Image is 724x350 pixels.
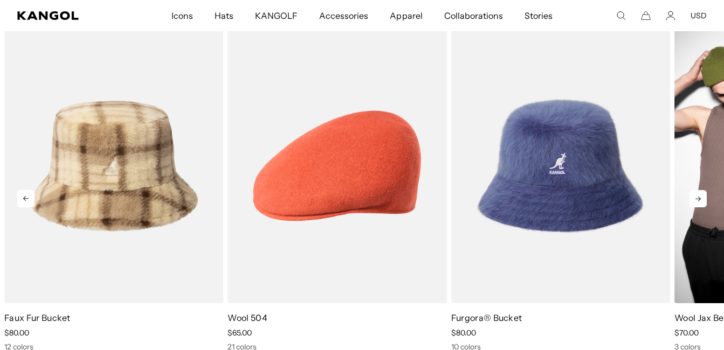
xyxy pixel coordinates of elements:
[4,312,71,323] a: Faux Fur Bucket
[451,328,476,338] span: $80.00
[4,29,223,303] img: Faux Fur Bucket
[17,11,113,20] a: Kangol
[641,11,651,20] button: Cart
[227,312,267,323] a: Wool 504
[4,328,29,338] span: $80.00
[227,29,446,303] img: Wool 504
[616,11,626,20] summary: Search here
[674,328,699,338] span: $70.00
[451,312,522,323] a: Furgora® Bucket
[227,328,252,338] span: $65.00
[691,11,707,20] button: USD
[451,29,670,303] img: Furgora® Bucket
[666,11,675,20] a: Account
